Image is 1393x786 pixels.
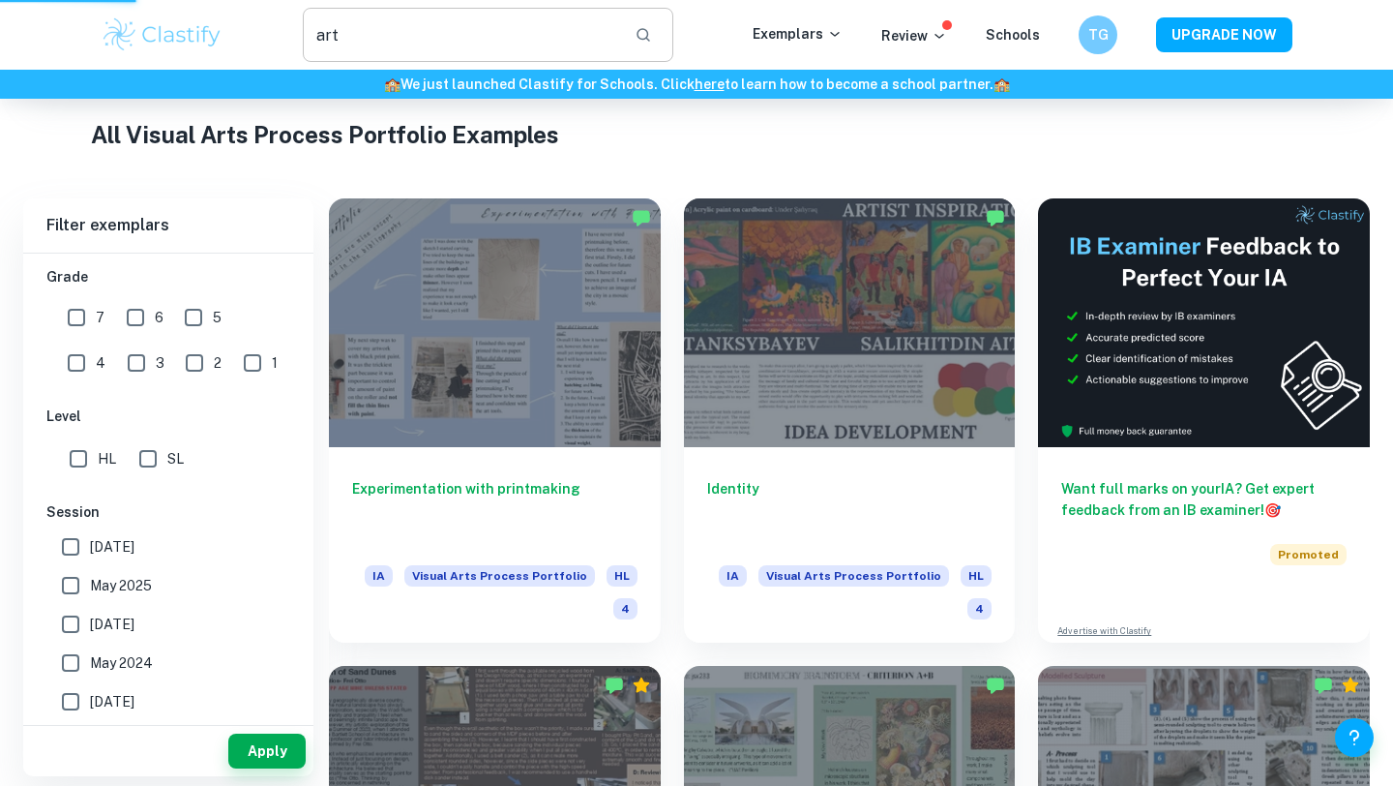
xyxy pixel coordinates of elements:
button: Apply [228,734,306,769]
span: 🏫 [384,76,400,92]
img: Marked [986,676,1005,695]
img: Thumbnail [1038,198,1370,447]
h6: Session [46,501,290,523]
span: [DATE] [90,536,134,558]
a: Schools [986,27,1040,43]
h6: Experimentation with printmaking [352,478,637,542]
input: Search for any exemplars... [303,8,619,62]
h6: Grade [46,266,290,287]
span: 3 [156,352,164,374]
span: 4 [967,598,992,620]
img: Marked [632,208,651,227]
span: HL [607,565,637,587]
button: Help and Feedback [1335,718,1374,757]
p: Review [881,25,947,46]
span: 4 [613,598,637,620]
h6: Want full marks on your IA ? Get expert feedback from an IB examiner! [1061,478,1347,521]
img: Clastify logo [101,15,223,54]
span: 6 [155,307,163,328]
div: Premium [632,676,651,695]
button: TG [1079,15,1117,54]
span: Visual Arts Process Portfolio [758,565,949,587]
a: Experimentation with printmakingIAVisual Arts Process PortfolioHL4 [329,198,661,643]
span: Promoted [1270,544,1347,565]
h6: We just launched Clastify for Schools. Click to learn how to become a school partner. [4,74,1389,95]
span: [DATE] [90,691,134,712]
span: May 2025 [90,575,152,596]
a: here [695,76,725,92]
span: May 2024 [90,652,153,674]
a: IdentityIAVisual Arts Process PortfolioHL4 [684,198,1016,643]
span: HL [961,565,992,587]
span: IA [719,565,747,587]
button: UPGRADE NOW [1156,17,1292,52]
span: 🏫 [993,76,1010,92]
span: HL [98,448,116,469]
a: Advertise with Clastify [1057,624,1151,638]
span: [DATE] [90,614,134,635]
span: 7 [96,307,104,328]
span: 1 [272,352,278,374]
img: Marked [605,676,624,695]
h6: TG [1087,24,1110,45]
div: Premium [1341,676,1360,695]
h6: Filter exemplars [23,198,313,253]
span: SL [167,448,184,469]
span: 🎯 [1264,502,1281,518]
a: Want full marks on yourIA? Get expert feedback from an IB examiner!PromotedAdvertise with Clastify [1038,198,1370,643]
span: Visual Arts Process Portfolio [404,565,595,587]
h6: Level [46,406,290,427]
span: 2 [214,352,222,374]
span: IA [365,565,393,587]
img: Marked [986,208,1005,227]
img: Marked [1314,676,1333,695]
p: Exemplars [753,23,843,45]
h1: All Visual Arts Process Portfolio Examples [91,117,1303,152]
span: 4 [96,352,105,374]
h6: Identity [707,478,993,542]
span: 5 [213,307,222,328]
